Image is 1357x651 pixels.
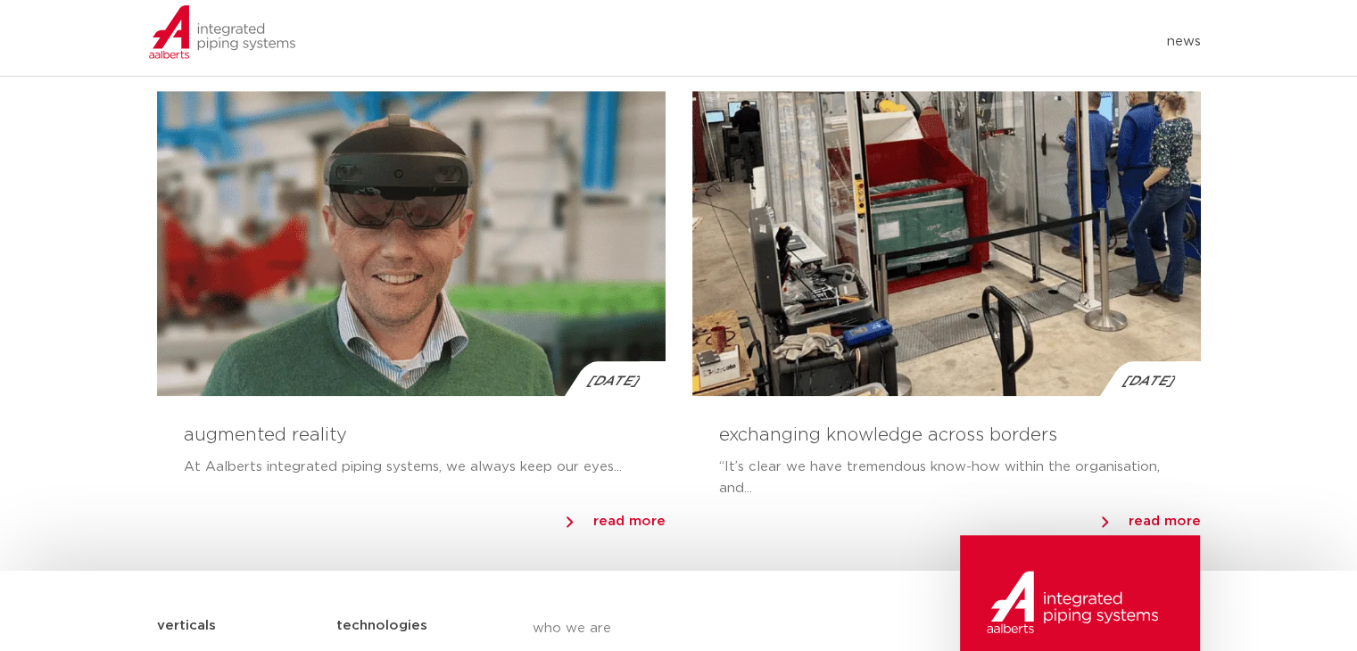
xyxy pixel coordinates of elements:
[184,426,347,444] a: augmented reality
[1102,508,1201,535] a: read more
[1129,515,1201,528] span: read more
[567,508,666,535] a: read more
[593,515,666,528] span: read more
[1099,361,1202,397] div: [DATE]
[157,612,216,640] h5: verticals
[335,612,426,640] h5: technologies
[719,457,1174,499] p: “It’s clear we have tremendous know-how within the organisation, and...
[1166,28,1200,56] a: news
[719,426,1057,444] a: exchanging knowledge across borders
[184,457,639,478] p: At Aalberts integrated piping systems, we always keep our eyes...
[391,28,1201,56] nav: Menu
[564,361,666,397] div: [DATE]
